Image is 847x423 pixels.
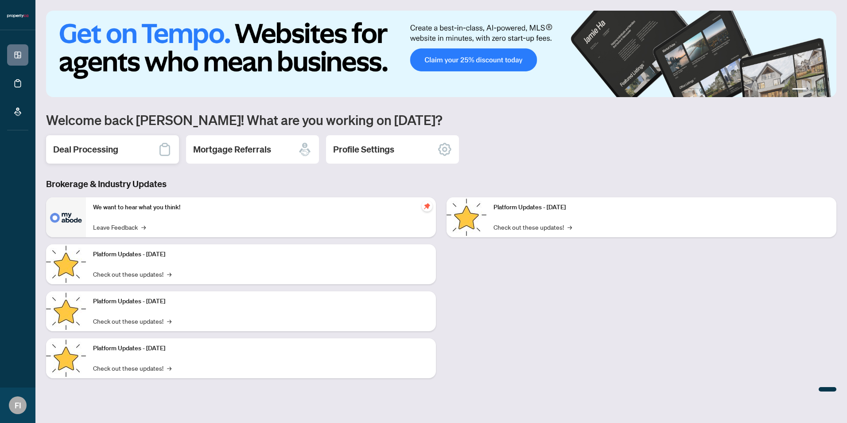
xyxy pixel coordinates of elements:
[824,88,828,92] button: 4
[7,13,28,19] img: logo
[46,11,836,97] img: Slide 0
[93,316,171,326] a: Check out these updates!→
[167,269,171,279] span: →
[493,222,572,232] a: Check out these updates!→
[46,111,836,128] h1: Welcome back [PERSON_NAME]! What are you working on [DATE]?
[167,316,171,326] span: →
[167,363,171,373] span: →
[46,244,86,284] img: Platform Updates - September 16, 2025
[422,201,432,211] span: pushpin
[817,88,820,92] button: 3
[15,399,21,411] span: FI
[46,197,86,237] img: We want to hear what you think!
[141,222,146,232] span: →
[812,392,838,419] button: Open asap
[93,250,429,259] p: Platform Updates - [DATE]
[46,178,836,190] h3: Brokerage & Industry Updates
[810,88,813,92] button: 2
[333,143,394,156] h2: Profile Settings
[93,344,429,353] p: Platform Updates - [DATE]
[46,338,86,378] img: Platform Updates - July 8, 2025
[447,197,486,237] img: Platform Updates - June 23, 2025
[193,143,271,156] h2: Mortgage Referrals
[493,203,829,212] p: Platform Updates - [DATE]
[792,88,806,92] button: 1
[567,222,572,232] span: →
[93,269,171,279] a: Check out these updates!→
[93,363,171,373] a: Check out these updates!→
[46,291,86,331] img: Platform Updates - July 21, 2025
[53,143,118,156] h2: Deal Processing
[93,297,429,306] p: Platform Updates - [DATE]
[93,203,429,212] p: We want to hear what you think!
[93,222,146,232] a: Leave Feedback→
